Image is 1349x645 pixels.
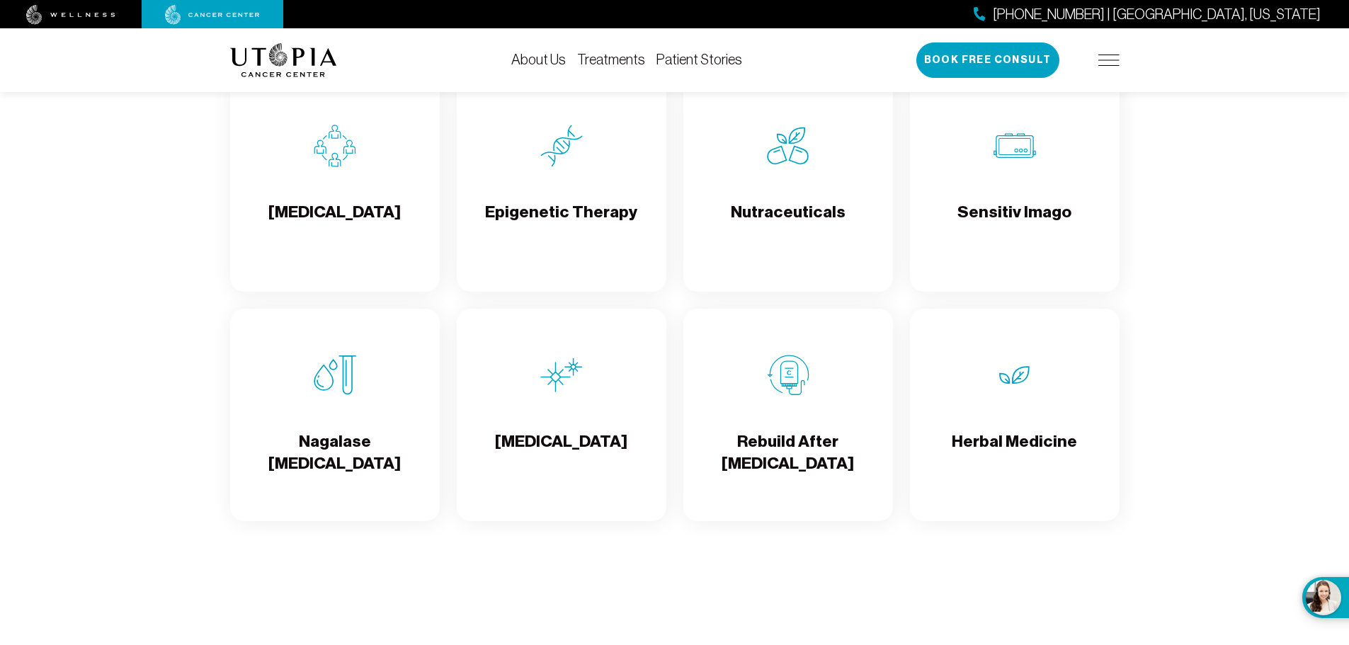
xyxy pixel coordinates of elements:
img: Sensitiv Imago [994,125,1036,167]
img: wellness [26,5,115,25]
img: Herbal Medicine [994,354,1036,396]
a: Herbal MedicineHerbal Medicine [910,309,1120,521]
h4: Sensitiv Imago [957,201,1071,247]
h4: [MEDICAL_DATA] [495,430,627,476]
a: Patient Stories [656,52,742,67]
a: NutraceuticalsNutraceuticals [683,79,893,292]
img: icon-hamburger [1098,55,1120,66]
a: Group Therapy[MEDICAL_DATA] [230,79,440,292]
a: [PHONE_NUMBER] | [GEOGRAPHIC_DATA], [US_STATE] [974,4,1321,25]
button: Book Free Consult [916,42,1059,78]
h4: Herbal Medicine [952,430,1077,476]
h4: [MEDICAL_DATA] [268,201,401,247]
img: Epigenetic Therapy [540,125,583,167]
img: Group Therapy [314,125,356,167]
a: Sensitiv ImagoSensitiv Imago [910,79,1120,292]
img: Nagalase Blood Test [314,354,356,396]
img: Hyperthermia [540,354,583,396]
a: Rebuild After ChemoRebuild After [MEDICAL_DATA] [683,309,893,521]
img: cancer center [165,5,260,25]
a: Treatments [577,52,645,67]
img: Nutraceuticals [767,125,809,167]
h4: Nutraceuticals [731,201,846,247]
img: logo [230,43,337,77]
h4: Rebuild After [MEDICAL_DATA] [695,430,882,476]
h4: Epigenetic Therapy [485,201,637,247]
a: About Us [511,52,566,67]
span: [PHONE_NUMBER] | [GEOGRAPHIC_DATA], [US_STATE] [993,4,1321,25]
a: Epigenetic TherapyEpigenetic Therapy [457,79,666,292]
a: Hyperthermia[MEDICAL_DATA] [457,309,666,521]
img: Rebuild After Chemo [767,354,809,396]
h4: Nagalase [MEDICAL_DATA] [241,430,428,476]
a: Nagalase Blood TestNagalase [MEDICAL_DATA] [230,309,440,521]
